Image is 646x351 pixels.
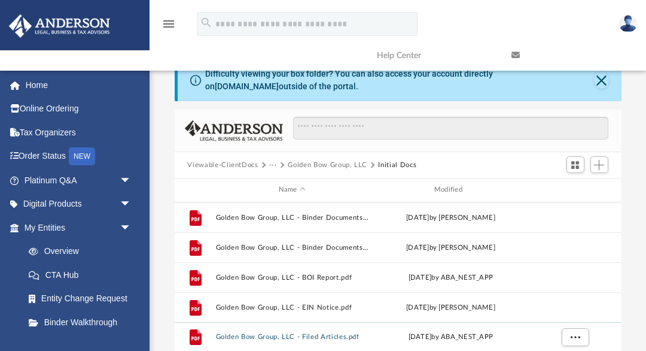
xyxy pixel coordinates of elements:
[205,68,594,93] div: Difficulty viewing your box folder? You can also access your account directly on outside of the p...
[215,304,368,311] button: Golden Bow Group, LLC - EIN Notice.pdf
[619,15,637,32] img: User Pic
[17,310,150,334] a: Binder Walkthrough
[374,242,527,253] div: [DATE] by [PERSON_NAME]
[161,17,176,31] i: menu
[293,117,608,140] input: Search files and folders
[8,192,150,216] a: Digital Productsarrow_drop_down
[5,14,114,38] img: Anderson Advisors Platinum Portal
[8,73,150,97] a: Home
[215,81,279,91] a: [DOMAIN_NAME]
[120,216,144,240] span: arrow_drop_down
[288,160,367,171] button: Golden Bow Group, LLC
[594,72,609,89] button: Close
[17,287,150,311] a: Entity Change Request
[561,328,589,346] button: More options
[374,302,527,313] div: [DATE] by [PERSON_NAME]
[69,147,95,165] div: NEW
[374,272,527,283] div: [DATE] by ABA_NEST_APP
[373,184,527,195] div: Modified
[187,160,258,171] button: Viewable-ClientDocs
[8,168,150,192] a: Platinum Q&Aarrow_drop_down
[200,16,213,29] i: search
[215,274,368,282] button: Golden Bow Group, LLC - BOI Report.pdf
[215,244,368,252] button: Golden Bow Group, LLC - Binder Documents.pdf
[566,156,584,173] button: Switch to Grid View
[374,332,527,343] div: [DATE] by ABA_NEST_APP
[532,184,616,195] div: id
[8,216,150,240] a: My Entitiesarrow_drop_down
[215,333,368,341] button: Golden Bow Group, LLC - Filed Articles.pdf
[161,23,176,31] a: menu
[368,32,502,79] a: Help Center
[374,212,527,223] div: [DATE] by [PERSON_NAME]
[269,160,277,171] button: ···
[120,192,144,217] span: arrow_drop_down
[179,184,209,195] div: id
[215,184,368,195] div: Name
[8,144,150,169] a: Order StatusNEW
[17,240,150,264] a: Overview
[8,120,150,144] a: Tax Organizers
[215,214,368,222] button: Golden Bow Group, LLC - Binder Documents - DocuSigned.pdf
[8,97,150,121] a: Online Ordering
[590,156,608,173] button: Add
[120,168,144,193] span: arrow_drop_down
[17,263,150,287] a: CTA Hub
[378,160,416,171] button: Initial Docs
